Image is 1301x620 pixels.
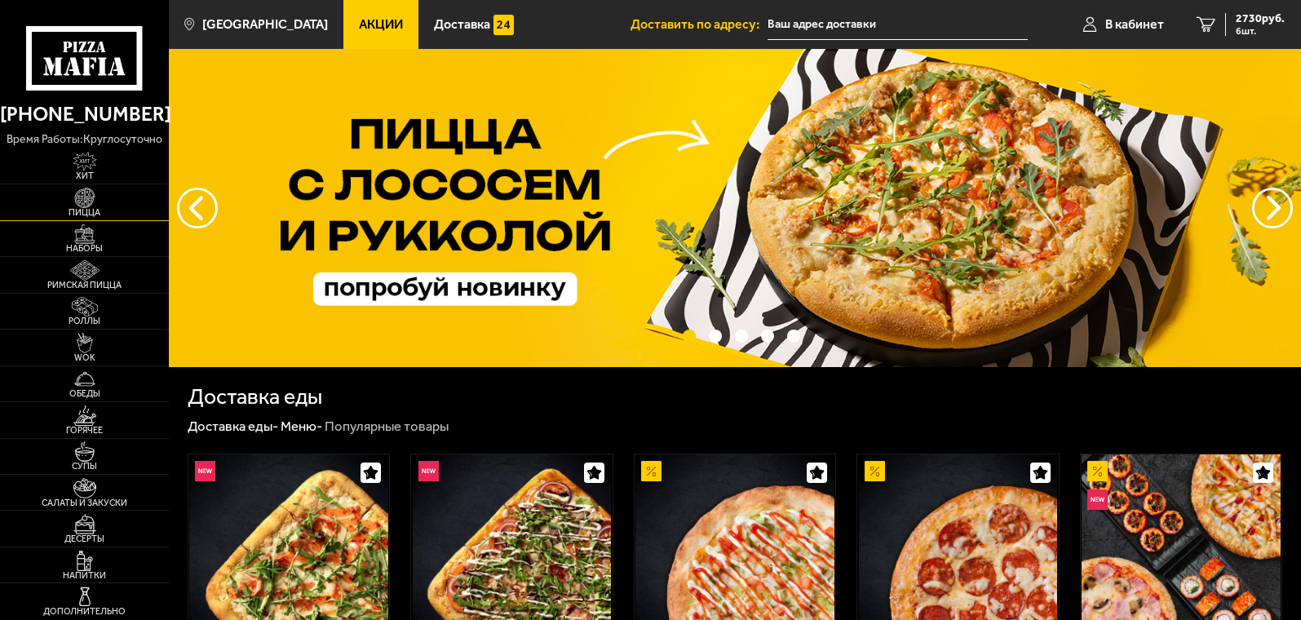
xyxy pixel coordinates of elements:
img: Новинка [418,461,439,481]
img: Акционный [865,461,885,481]
img: Акционный [1087,461,1108,481]
div: Популярные товары [325,418,449,436]
input: Ваш адрес доставки [768,10,1028,40]
button: точки переключения [735,330,748,343]
span: В кабинет [1105,18,1164,31]
span: Акции [359,18,403,31]
span: проспект Стачек, 41 [768,10,1028,40]
button: точки переключения [709,330,722,343]
h1: Доставка еды [188,386,322,408]
img: Новинка [195,461,215,481]
button: точки переключения [761,330,774,343]
a: Доставка еды- [188,418,278,434]
img: Акционный [641,461,662,481]
button: предыдущий [1252,188,1293,228]
span: [GEOGRAPHIC_DATA] [202,18,328,31]
a: Меню- [281,418,322,434]
span: Доставить по адресу: [631,18,768,31]
img: Новинка [1087,489,1108,510]
span: 6 шт. [1236,26,1285,36]
button: точки переключения [787,330,800,343]
img: 15daf4d41897b9f0e9f617042186c801.svg [493,15,514,35]
span: 2730 руб. [1236,13,1285,24]
span: Доставка [434,18,490,31]
button: следующий [177,188,218,228]
button: точки переключения [683,330,696,343]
